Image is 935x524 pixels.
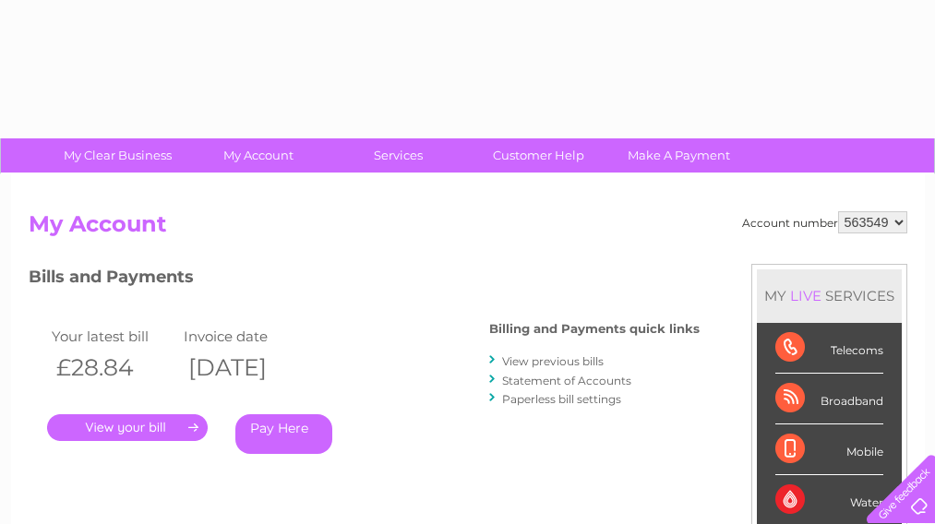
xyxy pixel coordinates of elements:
div: LIVE [786,287,825,304]
a: . [47,414,208,441]
a: Pay Here [235,414,332,454]
td: Invoice date [179,324,312,349]
a: Statement of Accounts [502,374,631,387]
div: Account number [742,211,907,233]
a: View previous bills [502,354,604,368]
div: Broadband [775,374,883,424]
a: Services [322,138,474,173]
th: [DATE] [179,349,312,387]
div: Telecoms [775,323,883,374]
div: MY SERVICES [757,269,902,322]
a: My Account [182,138,334,173]
h4: Billing and Payments quick links [489,322,700,336]
a: Make A Payment [603,138,755,173]
div: Mobile [775,424,883,475]
h2: My Account [29,211,907,246]
a: My Clear Business [42,138,194,173]
a: Paperless bill settings [502,392,621,406]
a: Customer Help [462,138,615,173]
td: Your latest bill [47,324,180,349]
th: £28.84 [47,349,180,387]
h3: Bills and Payments [29,264,700,296]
